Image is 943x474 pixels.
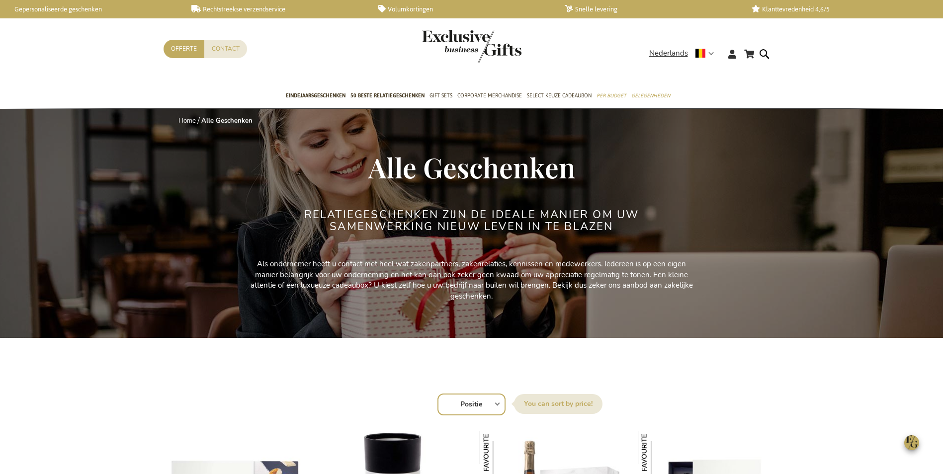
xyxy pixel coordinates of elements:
label: Sorteer op [514,394,602,414]
span: Per Budget [597,90,626,101]
a: Klanttevredenheid 4,6/5 [752,5,922,13]
a: store logo [422,30,472,63]
span: Nederlands [649,48,688,59]
span: Gelegenheden [631,90,670,101]
span: Gift Sets [429,90,452,101]
span: Corporate Merchandise [457,90,522,101]
strong: Alle Geschenken [201,116,253,125]
a: Gepersonaliseerde geschenken [5,5,175,13]
img: Gepersonaliseerd Zeeuws Mosselbestek [638,431,681,474]
div: Nederlands [649,48,720,59]
span: 50 beste relatiegeschenken [350,90,425,101]
h2: Relatiegeschenken zijn de ideale manier om uw samenwerking nieuw leven in te blazen [285,209,658,233]
a: Offerte [164,40,204,58]
img: Sparkling Temptations Box [480,431,522,474]
span: Eindejaarsgeschenken [286,90,345,101]
span: Select Keuze Cadeaubon [527,90,592,101]
a: Volumkortingen [378,5,549,13]
a: Snelle levering [565,5,735,13]
a: Home [178,116,196,125]
a: Contact [204,40,247,58]
span: Alle Geschenken [368,149,575,185]
a: Rechtstreekse verzendservice [191,5,362,13]
p: Als ondernemer heeft u contact met heel wat zakenpartners, zakenrelaties, kennissen en medewerker... [248,259,695,302]
img: Exclusive Business gifts logo [422,30,521,63]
